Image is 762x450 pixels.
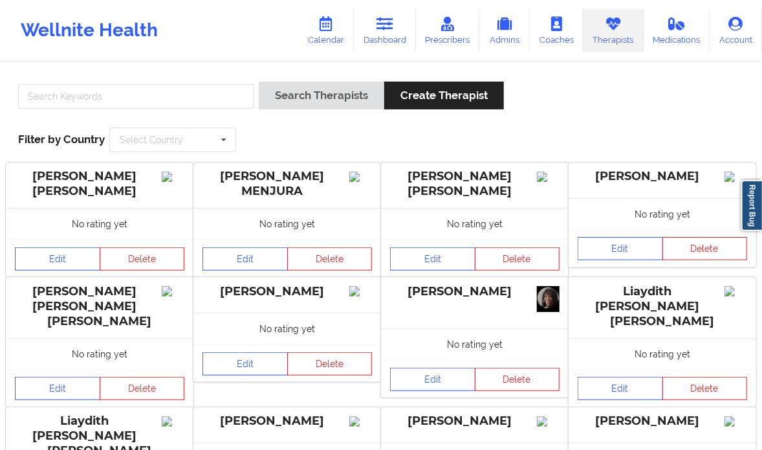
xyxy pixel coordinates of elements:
a: Edit [578,377,663,400]
img: Image%2Fplaceholer-image.png [537,416,560,427]
div: No rating yet [381,328,569,360]
a: Calendar [298,9,354,52]
img: Image%2Fplaceholer-image.png [349,286,372,297]
a: Prescribers [416,9,480,52]
div: Select Country [120,135,183,144]
div: No rating yet [381,208,569,240]
img: Image%2Fplaceholer-image.png [724,172,747,182]
a: Edit [15,377,100,400]
span: Filter by Country [18,133,105,146]
button: Delete [662,237,748,260]
button: Delete [100,247,185,271]
button: Delete [475,368,560,391]
img: Image%2Fplaceholer-image.png [724,286,747,297]
div: [PERSON_NAME] [PERSON_NAME] [390,169,560,199]
a: Medications [644,9,710,52]
a: Edit [15,247,100,271]
a: Edit [202,247,288,271]
div: [PERSON_NAME] [390,414,560,429]
button: Delete [662,377,748,400]
img: Image%2Fplaceholer-image.png [537,172,560,182]
div: [PERSON_NAME] [578,414,747,429]
button: Delete [100,377,185,400]
div: [PERSON_NAME] MENJURA [202,169,372,199]
a: Edit [390,247,475,271]
img: Image%2Fplaceholer-image.png [162,172,184,182]
button: Create Therapist [384,82,504,109]
button: Search Therapists [259,82,384,109]
a: Admins [479,9,530,52]
a: Account [710,9,762,52]
img: Image%2Fplaceholer-image.png [349,172,372,182]
div: [PERSON_NAME] [578,169,747,184]
img: Image%2Fplaceholer-image.png [349,416,372,427]
div: No rating yet [569,338,756,370]
div: No rating yet [6,338,193,370]
a: Report Bug [741,180,762,231]
a: Edit [202,352,288,376]
a: Dashboard [354,9,416,52]
div: No rating yet [193,208,381,240]
img: Image%2Fplaceholer-image.png [162,286,184,297]
div: No rating yet [569,198,756,230]
div: No rating yet [193,313,381,344]
div: [PERSON_NAME] [PERSON_NAME] [PERSON_NAME] [15,284,184,329]
div: [PERSON_NAME] [202,284,372,299]
button: Delete [287,352,373,376]
div: [PERSON_NAME] [202,414,372,429]
button: Delete [287,247,373,271]
a: Therapists [583,9,644,52]
input: Search Keywords [18,84,254,109]
a: Coaches [530,9,583,52]
img: Image%2Fplaceholer-image.png [162,416,184,427]
div: No rating yet [6,208,193,240]
a: Edit [390,368,475,391]
a: Edit [578,237,663,260]
img: a0a325b6-a629-4494-ac35-738e6bc59554_IMG_3032.jpeg [537,286,560,312]
div: Liaydith [PERSON_NAME] [PERSON_NAME] [578,284,747,329]
div: [PERSON_NAME] [390,284,560,299]
button: Delete [475,247,560,271]
div: [PERSON_NAME] [PERSON_NAME] [15,169,184,199]
img: Image%2Fplaceholer-image.png [724,416,747,427]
